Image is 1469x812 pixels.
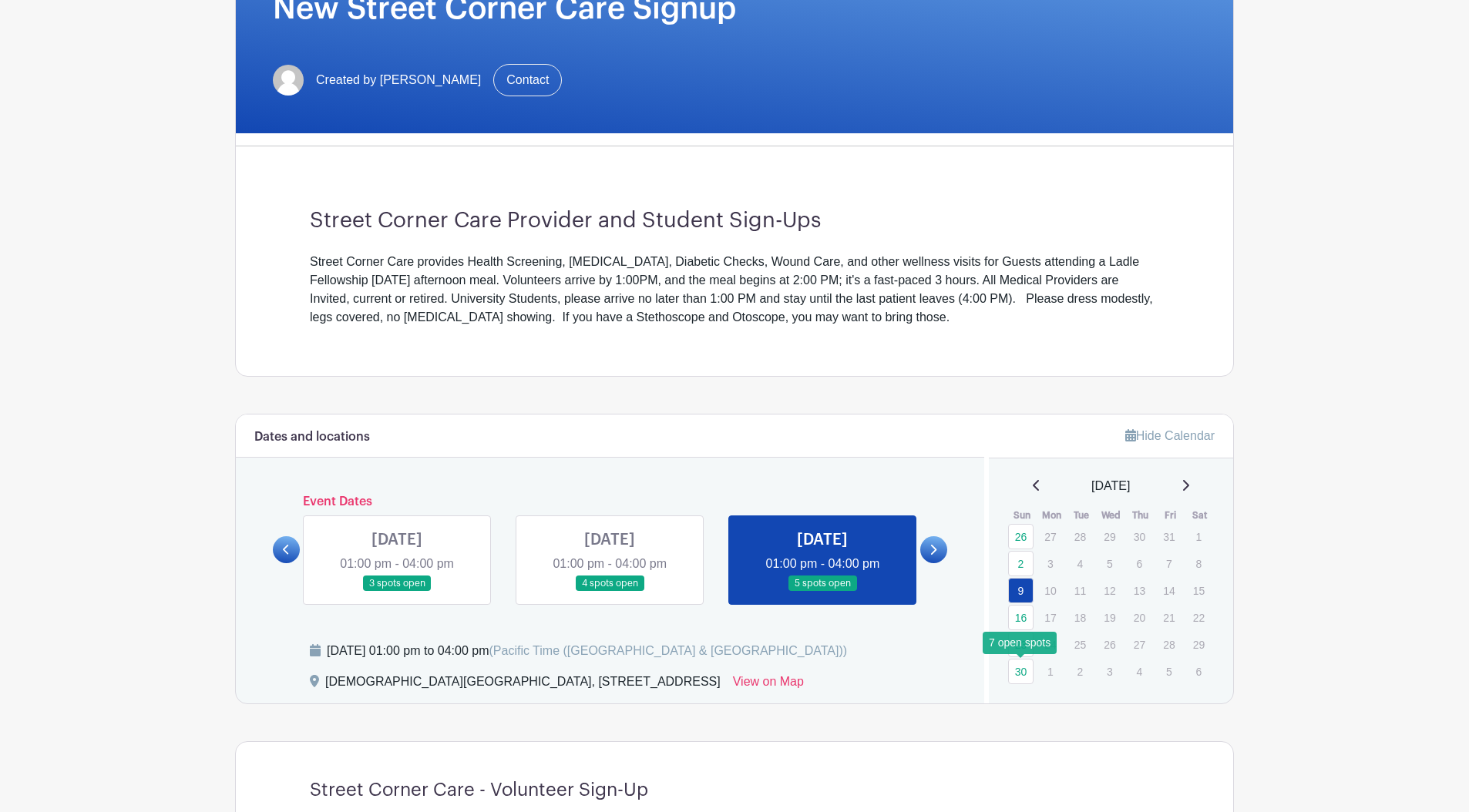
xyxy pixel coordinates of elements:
[310,253,1159,327] div: Street Corner Care provides Health Screening, [MEDICAL_DATA], Diabetic Checks, Wound Care, and ot...
[1156,632,1182,656] p: 28
[489,644,847,657] span: (Pacific Time ([GEOGRAPHIC_DATA] & [GEOGRAPHIC_DATA]))
[1067,606,1093,629] p: 18
[1067,579,1093,602] p: 11
[1037,508,1067,523] th: Mon
[1156,552,1182,575] p: 7
[1007,508,1037,523] th: Sun
[1067,659,1093,683] p: 2
[733,673,804,697] a: View on Map
[1097,552,1122,575] p: 5
[1008,524,1034,549] a: 26
[1096,508,1126,523] th: Wed
[983,632,1057,654] div: 7 open spots
[1186,552,1212,575] p: 8
[1186,579,1212,602] p: 15
[1097,606,1122,629] p: 19
[1067,508,1097,523] th: Tue
[493,64,562,96] a: Contact
[1037,659,1063,683] p: 1
[316,71,481,89] span: Created by [PERSON_NAME]
[327,642,847,660] div: [DATE] 01:00 pm to 04:00 pm
[1127,632,1152,656] p: 27
[1127,525,1152,549] p: 30
[1156,606,1182,629] p: 21
[1097,632,1122,656] p: 26
[273,65,304,96] img: default-ce2991bfa6775e67f084385cd625a349d9dcbb7a52a09fb2fda1e96e2d18dcdb.png
[1067,632,1093,656] p: 25
[1126,508,1156,523] th: Thu
[1008,551,1034,576] a: 2
[1186,632,1212,656] p: 29
[1037,525,1063,549] p: 27
[1185,508,1215,523] th: Sat
[1008,578,1034,603] a: 9
[1097,659,1122,683] p: 3
[1097,525,1122,549] p: 29
[1156,525,1182,549] p: 31
[1186,525,1212,549] p: 1
[1125,429,1215,442] a: Hide Calendar
[300,495,920,509] h6: Event Dates
[1037,552,1063,575] p: 3
[1155,508,1185,523] th: Fri
[1097,579,1122,602] p: 12
[1156,579,1182,602] p: 14
[310,208,1159,234] h3: Street Corner Care Provider and Student Sign-Ups
[1067,552,1093,575] p: 4
[1127,659,1152,683] p: 4
[1008,605,1034,630] a: 16
[325,673,721,697] div: [DEMOGRAPHIC_DATA][GEOGRAPHIC_DATA], [STREET_ADDRESS]
[254,430,370,445] h6: Dates and locations
[1186,606,1212,629] p: 22
[1127,579,1152,602] p: 13
[1067,525,1093,549] p: 28
[310,779,648,801] h4: Street Corner Care - Volunteer Sign-Up
[1091,477,1130,495] span: [DATE]
[1156,659,1182,683] p: 5
[1037,579,1063,602] p: 10
[1037,606,1063,629] p: 17
[1127,606,1152,629] p: 20
[1008,659,1034,684] a: 30
[1127,552,1152,575] p: 6
[1186,659,1212,683] p: 6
